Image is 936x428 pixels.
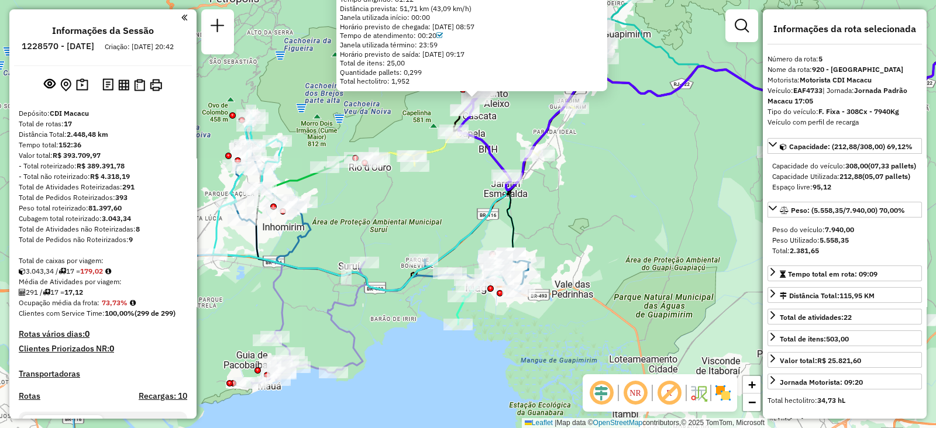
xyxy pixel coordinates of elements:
div: Valor total: [19,150,187,161]
span: | Jornada: [768,86,907,105]
div: Capacidade Utilizada: [772,171,917,182]
a: Rotas [19,391,40,401]
div: Total de itens: [780,334,849,344]
div: Peso: (5.558,35/7.940,00) 70,00% [768,220,922,261]
a: Zoom in [743,376,760,394]
div: Atividade não roteirizada - GEDIEL DE VASCONCELOS FILHO [757,146,786,158]
div: Espaço livre: [772,182,917,192]
div: Capacidade: (212,88/308,00) 69,12% [768,156,922,197]
button: Visualizar Romaneio [132,77,147,94]
h4: Atividades [768,416,922,427]
strong: 212,88 [839,172,862,181]
span: Exibir rótulo [655,379,683,407]
div: Capacidade do veículo: [772,161,917,171]
strong: 179,02 [80,267,103,275]
h4: Transportadoras [19,369,187,379]
div: Total de caixas por viagem: [19,256,187,266]
strong: R$ 393.709,97 [53,151,101,160]
strong: 0 [85,329,90,339]
strong: R$ 389.391,78 [77,161,125,170]
div: Número da rota: [768,54,922,64]
strong: (299 de 299) [135,309,175,317]
div: Distância Total: [780,291,875,301]
strong: 2.448,48 km [67,130,108,139]
h4: Informações da Sessão [52,25,154,36]
strong: 17 [64,119,72,128]
strong: 393 [115,193,128,202]
span: Clientes com Service Time: [19,309,105,317]
strong: 5.558,35 [820,236,849,244]
span: Peso do veículo: [772,225,854,234]
strong: 9 [129,235,133,244]
i: Total de Atividades [19,289,26,296]
div: Motorista: [768,75,922,85]
div: Total de itens: 25,00 [340,58,604,68]
strong: 7.940,00 [825,225,854,234]
div: Total de Atividades Roteirizadas: [19,182,187,192]
a: Capacidade: (212,88/308,00) 69,12% [768,138,922,154]
div: Total hectolitro: [768,395,922,406]
i: Cubagem total roteirizado [19,268,26,275]
div: Tempo total: [19,140,187,150]
strong: (07,33 pallets) [868,161,916,170]
div: Tempo de atendimento: 00:20 [340,31,604,40]
div: Distância Total: [19,129,187,140]
div: Tipo do veículo: [768,106,922,117]
span: | [555,419,556,427]
div: Horário previsto de chegada: [DATE] 08:57 [340,22,604,32]
div: Horário previsto de saída: [DATE] 09:17 [340,50,604,59]
strong: 100,00% [105,309,135,317]
div: Total de Pedidos não Roteirizados: [19,234,187,245]
a: Clique aqui para minimizar o painel [181,11,187,24]
button: Logs desbloquear sessão [100,76,116,94]
i: Total de rotas [43,289,50,296]
div: Criação: [DATE] 20:42 [100,42,178,52]
strong: (05,07 pallets) [862,172,910,181]
div: Média de Atividades por viagem: [19,277,187,287]
div: Total hectolitro: 1,952 [340,77,604,86]
strong: 81.397,60 [88,203,122,212]
h4: Recargas: 10 [139,391,187,401]
img: Fluxo de ruas [689,384,708,402]
strong: 8 [136,225,140,233]
strong: Motorista CDI Macacu [800,75,872,84]
span: Capacidade: (212,88/308,00) 69,12% [789,142,913,151]
div: Total de rotas: [19,119,187,129]
strong: F. Fixa - 308Cx - 7940Kg [818,107,899,116]
span: − [748,395,756,409]
div: Janela utilizada término: 23:59 [340,40,604,50]
strong: CDI Macacu [50,109,89,118]
strong: 920 - [GEOGRAPHIC_DATA] [812,65,903,74]
button: Painel de Sugestão [74,76,91,94]
strong: EAF4733 [793,86,823,95]
span: 115,95 KM [839,291,875,300]
h6: 1228570 - [DATE] [22,41,94,51]
strong: 2.381,65 [790,246,819,255]
a: Nova sessão e pesquisa [206,14,229,40]
div: Total de Atividades não Roteirizadas: [19,224,187,234]
div: Veículo: [768,85,922,106]
img: Exibir/Ocultar setores [714,384,732,402]
button: Imprimir Rotas [147,77,164,94]
strong: 503,00 [826,334,849,343]
a: Total de itens:503,00 [768,330,922,346]
h4: Informações da rota selecionada [768,23,922,34]
strong: 5 [818,54,823,63]
div: Peso total roteirizado: [19,203,187,213]
a: Peso: (5.558,35/7.940,00) 70,00% [768,202,922,218]
div: Cubagem total roteirizado: [19,213,187,224]
div: 3.043,34 / 17 = [19,266,187,277]
a: Com service time [436,31,443,40]
strong: 73,73% [102,298,128,307]
div: Nome da rota: [768,64,922,75]
span: Ocupação média da frota: [19,298,99,307]
div: Peso Utilizado: [772,235,917,246]
div: - Total roteirizado: [19,161,187,171]
button: Visualizar relatório de Roteirização [116,77,132,92]
div: Total de Pedidos Roteirizados: [19,192,187,203]
h4: Clientes Priorizados NR: [19,344,187,354]
div: Quantidade pallets: 0,299 [340,68,604,77]
div: 291 / 17 = [19,287,187,298]
strong: 3.043,34 [102,214,131,223]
